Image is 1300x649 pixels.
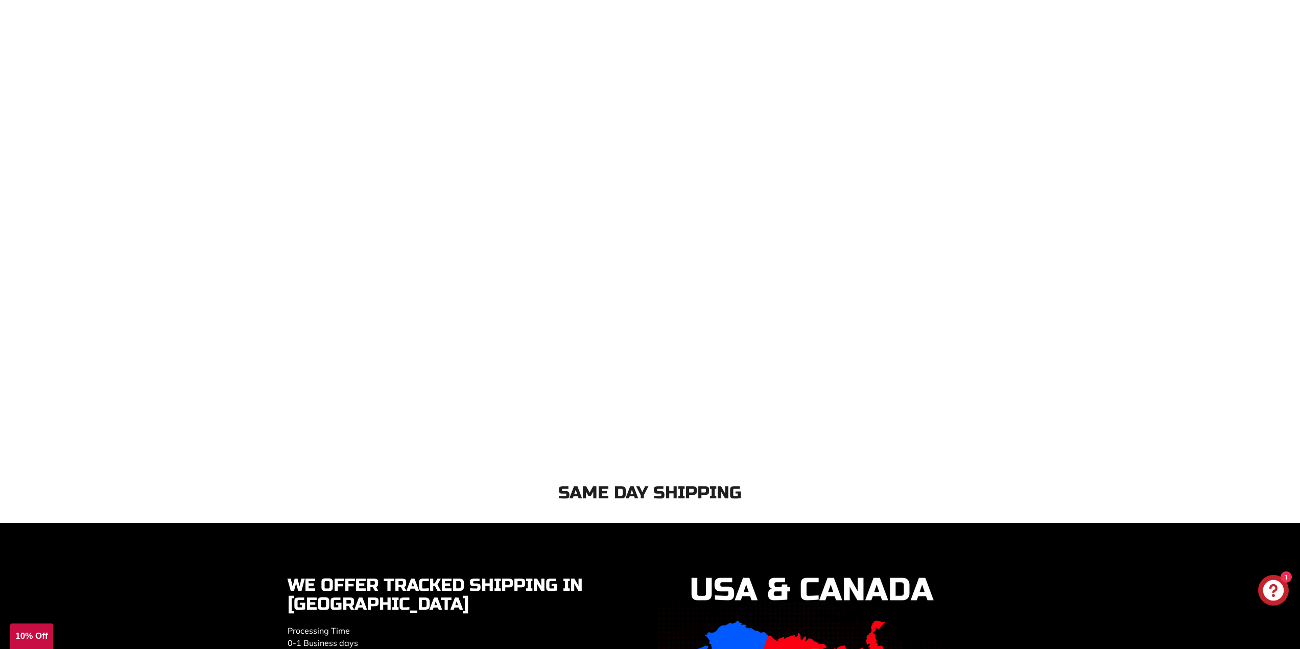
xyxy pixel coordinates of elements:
[1255,575,1292,608] inbox-online-store-chat: Shopify online store chat
[288,484,1013,502] h2: Same Day Shipping
[288,576,643,614] h3: We Offer Tracked Shipping In [GEOGRAPHIC_DATA]
[15,631,48,641] span: 10% Off
[10,623,53,649] div: 10% Off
